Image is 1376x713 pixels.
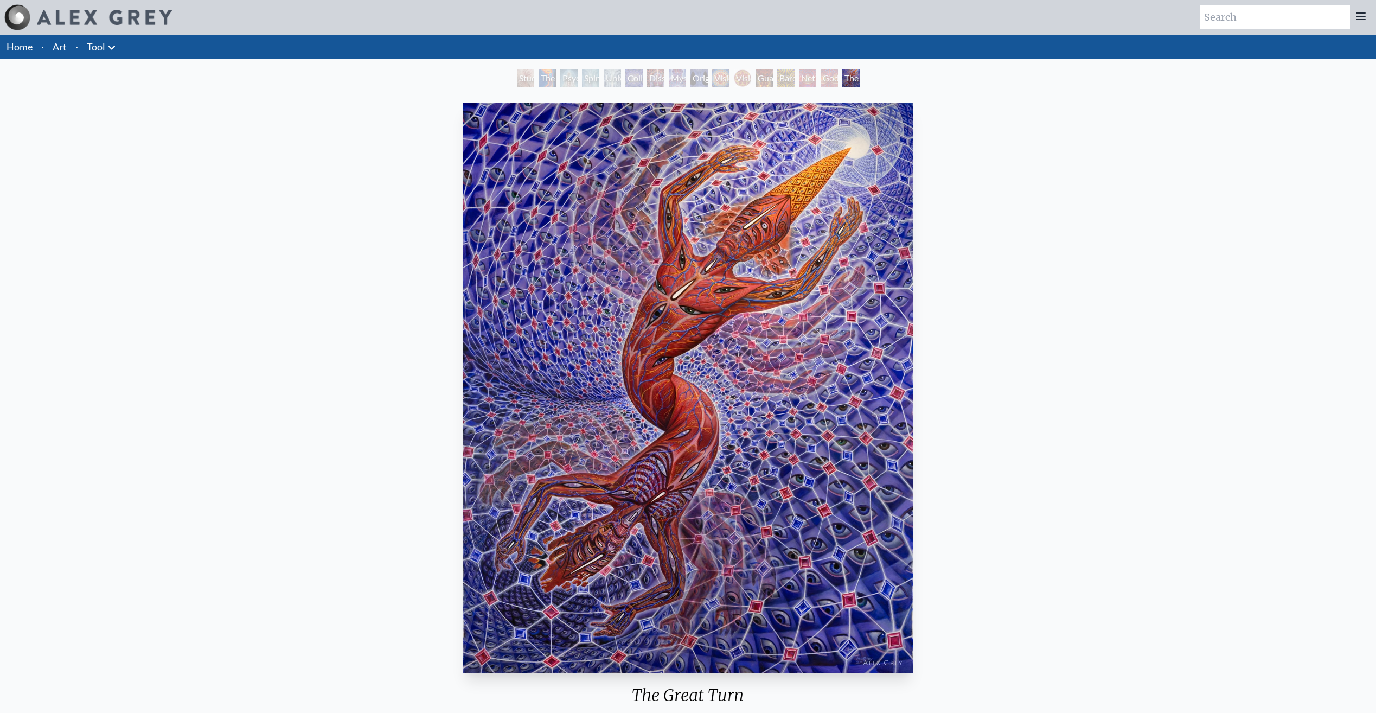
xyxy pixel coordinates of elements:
div: Bardo Being [777,69,795,87]
input: Search [1200,5,1350,29]
div: Mystic Eye [669,69,686,87]
a: Tool [87,39,105,54]
a: Art [53,39,67,54]
div: Universal Mind Lattice [604,69,621,87]
div: Net of Being [799,69,816,87]
li: · [37,35,48,59]
div: Study for the Great Turn [517,69,534,87]
img: The-Great-Turn-2021-Alex-Grey-watermarked.jpg [463,103,913,673]
a: Home [7,41,33,53]
div: Dissectional Art for Tool's Lateralus CD [647,69,664,87]
div: Spiritual Energy System [582,69,599,87]
div: Vision Crystal Tondo [734,69,751,87]
div: The Great Turn [842,69,860,87]
div: Godself [821,69,838,87]
div: Vision Crystal [712,69,729,87]
div: Psychic Energy System [560,69,578,87]
div: Guardian of Infinite Vision [756,69,773,87]
li: · [71,35,82,59]
div: Original Face [690,69,708,87]
div: The Torch [539,69,556,87]
div: Collective Vision [625,69,643,87]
